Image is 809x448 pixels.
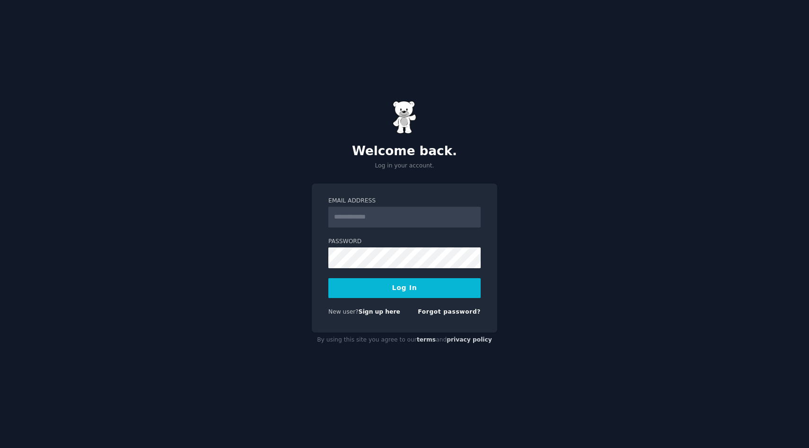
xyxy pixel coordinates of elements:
span: New user? [328,308,359,315]
img: Gummy Bear [393,101,416,134]
button: Log In [328,278,481,298]
label: Email Address [328,197,481,205]
div: By using this site you agree to our and [312,333,497,348]
p: Log in your account. [312,162,497,170]
a: privacy policy [447,336,492,343]
a: Sign up here [359,308,400,315]
a: terms [417,336,436,343]
label: Password [328,237,481,246]
a: Forgot password? [418,308,481,315]
h2: Welcome back. [312,144,497,159]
